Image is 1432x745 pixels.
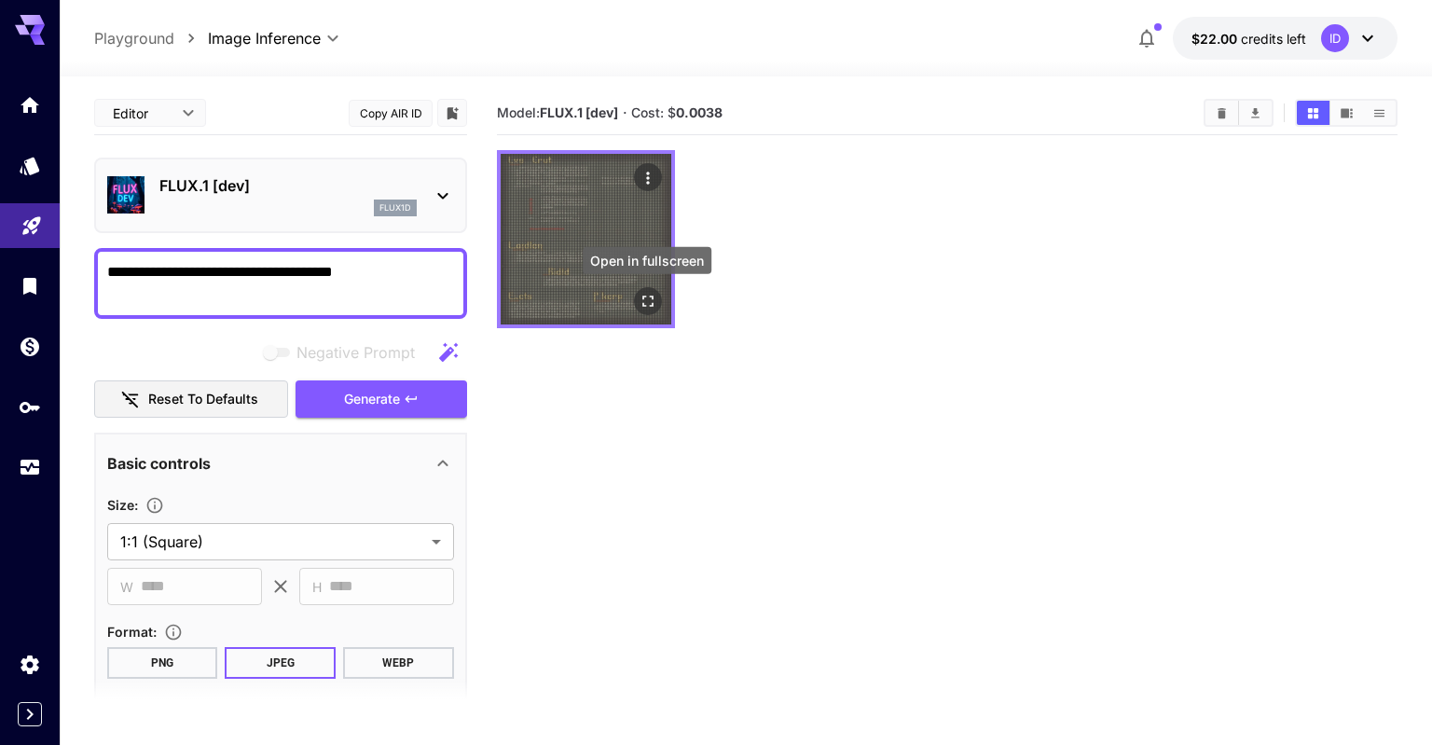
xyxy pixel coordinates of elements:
[120,531,424,553] span: 1:1 (Square)
[1191,29,1306,48] div: $22.00
[19,88,41,111] div: Home
[19,269,41,292] div: Library
[94,380,288,419] button: Reset to defaults
[259,340,430,364] span: Negative prompts are not compatible with the selected model.
[676,104,723,120] b: 0.0038
[1191,31,1241,47] span: $22.00
[19,148,41,172] div: Models
[107,441,454,486] div: Basic controls
[1204,99,1274,127] div: Clear AllDownload All
[583,247,711,274] div: Open in fullscreen
[1173,17,1398,60] button: $22.00ID
[1239,101,1272,125] button: Download All
[159,174,417,197] p: FLUX.1 [dev]
[107,624,157,640] span: Format :
[138,496,172,515] button: Adjust the dimensions of the generated image by specifying its width and height in pixels, or sel...
[501,154,671,324] img: Z
[157,623,190,642] button: Choose the file format for the output image.
[1330,101,1363,125] button: Show media in video view
[1241,31,1306,47] span: credits left
[107,167,454,224] div: FLUX.1 [dev]flux1d
[19,449,41,473] div: Usage
[1295,99,1398,127] div: Show media in grid viewShow media in video viewShow media in list view
[107,452,211,475] p: Basic controls
[343,647,454,679] button: WEBP
[19,390,41,413] div: API Keys
[1205,101,1238,125] button: Clear All
[113,103,171,123] span: Editor
[1321,24,1349,52] div: ID
[634,163,662,191] div: Actions
[634,287,662,315] div: Open in fullscreen
[1297,101,1329,125] button: Show media in grid view
[21,208,43,231] div: Playground
[120,576,133,598] span: W
[444,102,461,124] button: Add to library
[19,329,41,352] div: Wallet
[94,27,174,49] a: Playground
[107,647,218,679] button: PNG
[540,104,618,120] b: FLUX.1 [dev]
[296,380,467,419] button: Generate
[379,201,411,214] p: flux1d
[225,647,336,679] button: JPEG
[623,102,627,124] p: ·
[344,388,400,411] span: Generate
[208,27,321,49] span: Image Inference
[19,653,41,676] div: Settings
[312,576,322,598] span: H
[1363,101,1396,125] button: Show media in list view
[296,341,415,364] span: Negative Prompt
[107,497,138,513] span: Size :
[18,702,42,726] button: Expand sidebar
[349,100,433,127] button: Copy AIR ID
[94,27,208,49] nav: breadcrumb
[631,104,723,120] span: Cost: $
[497,104,618,120] span: Model:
